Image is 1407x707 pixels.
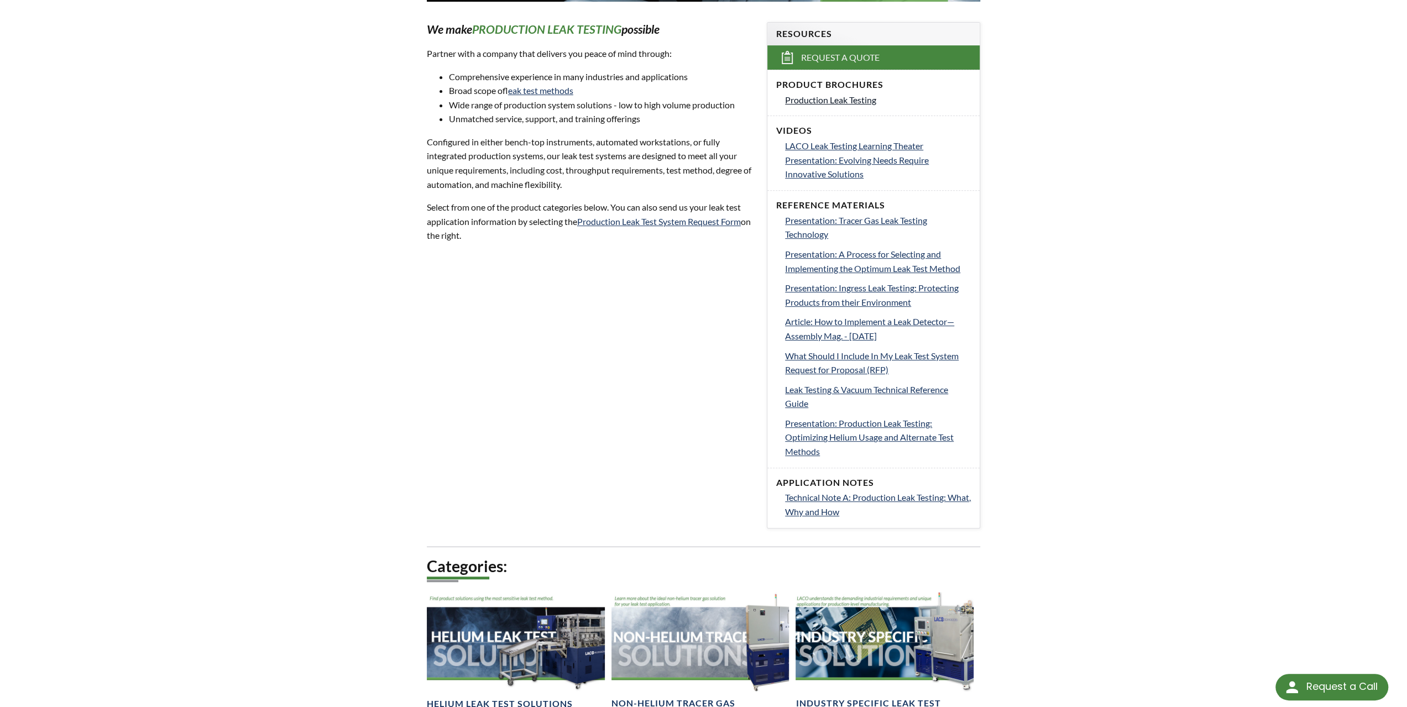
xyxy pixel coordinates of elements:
[776,477,971,489] h4: Application Notes
[1283,678,1301,696] img: round button
[449,83,754,98] li: Broad scope of
[785,416,971,459] a: Presentation: Production Leak Testing: Optimizing Helium Usage and Alternate Test Methods
[785,213,971,242] a: Presentation: Tracer Gas Leak Testing Technology
[785,95,876,105] span: Production Leak Testing
[785,140,929,179] span: LACO Leak Testing Learning Theater Presentation: Evolving Needs Require Innovative Solutions
[785,384,948,409] span: Leak Testing & Vacuum Technical Reference Guide
[785,281,971,309] a: Presentation: Ingress Leak Testing: Protecting Products from their Environment
[785,215,927,240] span: Presentation: Tracer Gas Leak Testing Technology
[427,556,981,577] h2: Categories:
[427,200,754,243] p: Select from one of the product categories below. You can also send us your leak test application ...
[767,45,980,70] a: Request a Quote
[785,492,971,517] span: Technical Note A: Production Leak Testing: What, Why and How
[427,46,754,61] p: Partner with a company that delivers you peace of mind through:
[785,247,971,275] a: Presentation: A Process for Selecting and Implementing the Optimum Leak Test Method
[785,316,954,341] span: Article: How to Implement a Leak Detector—Assembly Mag. - [DATE]
[785,490,971,519] a: Technical Note A: Production Leak Testing: What, Why and How
[785,139,971,181] a: LACO Leak Testing Learning Theater Presentation: Evolving Needs Require Innovative Solutions
[1306,674,1377,699] div: Request a Call
[427,135,754,191] p: Configured in either bench-top instruments, automated workstations, or fully integrated productio...
[776,200,971,211] h4: Reference Materials
[1275,674,1388,700] div: Request a Call
[776,28,971,40] h4: Resources
[577,216,741,227] a: Production Leak Test System Request Form
[785,249,960,274] span: Presentation: A Process for Selecting and Implementing the Optimum Leak Test Method
[801,52,880,64] span: Request a Quote
[472,22,621,36] strong: PRODUCTION LEAK TESTING
[785,93,971,107] a: Production Leak Testing
[427,22,660,36] em: We make possible
[508,85,573,96] a: leak test methods
[449,98,754,112] li: Wide range of production system solutions - low to high volume production
[785,383,971,411] a: Leak Testing & Vacuum Technical Reference Guide
[785,349,971,377] a: What Should I Include In My Leak Test System Request for Proposal (RFP)
[785,418,954,457] span: Presentation: Production Leak Testing: Optimizing Helium Usage and Alternate Test Methods
[776,125,971,137] h4: Videos
[449,70,754,84] li: Comprehensive experience in many industries and applications
[449,112,754,126] li: Unmatched service, support, and training offerings
[785,350,959,375] span: What Should I Include In My Leak Test System Request for Proposal (RFP)
[785,315,971,343] a: Article: How to Implement a Leak Detector—Assembly Mag. - [DATE]
[776,79,971,91] h4: Product Brochures
[785,282,959,307] span: Presentation: Ingress Leak Testing: Protecting Products from their Environment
